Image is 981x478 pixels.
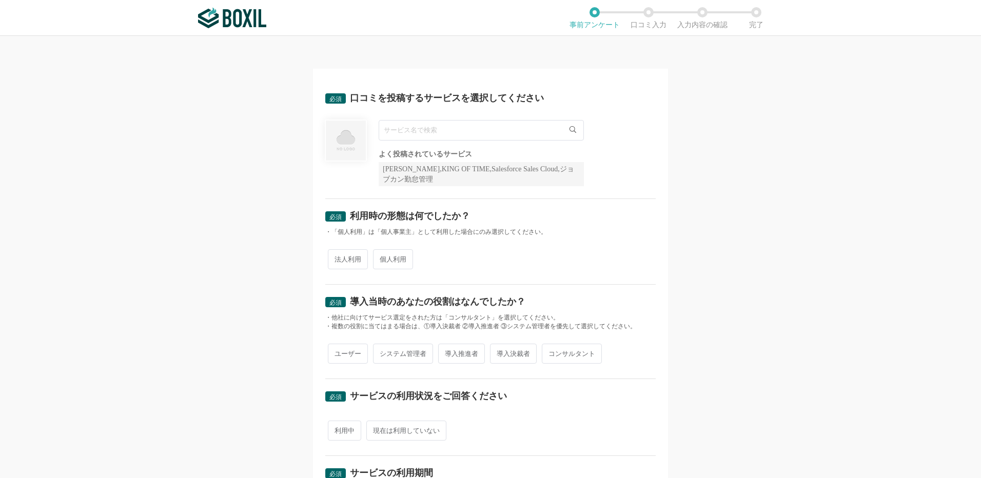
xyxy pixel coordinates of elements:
[328,249,368,269] span: 法人利用
[328,421,361,441] span: 利用中
[366,421,446,441] span: 現在は利用していない
[350,211,470,221] div: 利用時の形態は何でしたか？
[350,93,544,103] div: 口コミを投稿するサービスを選択してください
[325,228,656,236] div: ・「個人利用」は「個人事業主」として利用した場合にのみ選択してください。
[325,313,656,322] div: ・他社に向けてサービス選定をされた方は「コンサルタント」を選択してください。
[350,391,507,401] div: サービスの利用状況をご回答ください
[198,8,266,28] img: ボクシルSaaS_ロゴ
[329,299,342,306] span: 必須
[329,393,342,401] span: 必須
[567,7,621,29] li: 事前アンケート
[373,249,413,269] span: 個人利用
[438,344,485,364] span: 導入推進者
[621,7,675,29] li: 口コミ入力
[329,213,342,221] span: 必須
[328,344,368,364] span: ユーザー
[675,7,729,29] li: 入力内容の確認
[350,297,525,306] div: 導入当時のあなたの役割はなんでしたか？
[350,468,433,477] div: サービスの利用期間
[325,322,656,331] div: ・複数の役割に当てはまる場合は、①導入決裁者 ②導入推進者 ③システム管理者を優先して選択してください。
[373,344,433,364] span: システム管理者
[329,95,342,103] span: 必須
[379,162,584,186] div: [PERSON_NAME],KING OF TIME,Salesforce Sales Cloud,ジョブカン勤怠管理
[490,344,537,364] span: 導入決裁者
[729,7,783,29] li: 完了
[542,344,602,364] span: コンサルタント
[379,120,584,141] input: サービス名で検索
[329,470,342,477] span: 必須
[379,151,584,158] div: よく投稿されているサービス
